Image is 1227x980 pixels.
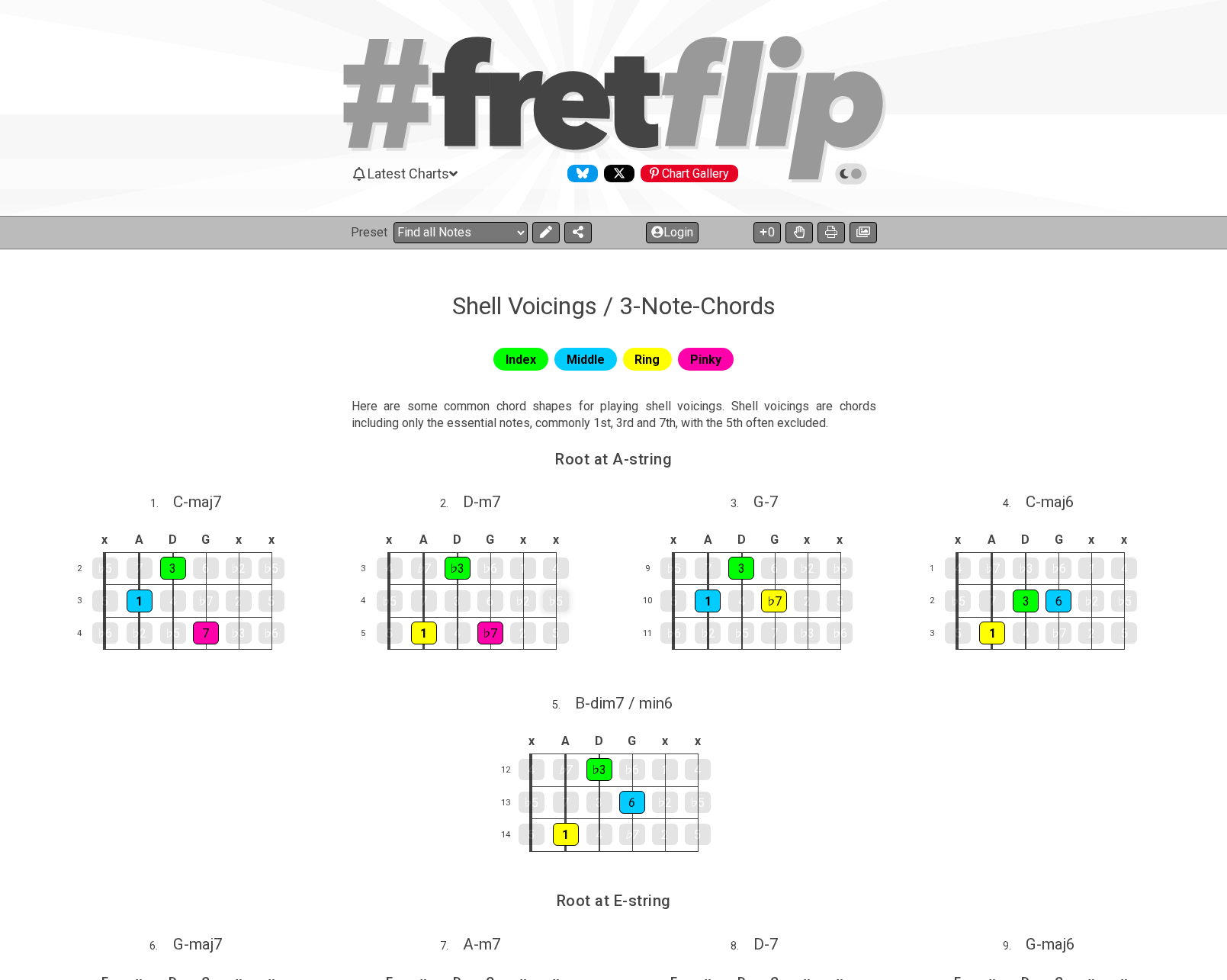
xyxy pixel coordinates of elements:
span: 9 . [1003,938,1026,955]
span: D - m7 [463,493,501,511]
div: 5 [945,622,971,644]
div: ♭2 [695,622,721,644]
div: 4 [1111,557,1137,579]
td: x [681,729,714,754]
span: Preset [351,225,387,239]
div: 6 [761,557,787,579]
button: Print [817,222,845,243]
div: 1 [652,759,678,780]
div: ♭6 [259,622,284,644]
div: ♭2 [1078,590,1104,612]
div: ♭5 [160,622,186,644]
td: D [724,528,758,553]
div: 1 [127,590,153,612]
span: Pinky [690,349,721,371]
span: 1 . [150,496,173,512]
div: ♭6 [92,622,118,644]
span: D - 7 [753,935,779,953]
div: ♭5 [519,792,544,813]
div: 4 [445,622,471,644]
div: ♭5 [92,557,118,579]
div: 4 [160,590,186,612]
p: Here are some common chord shapes for playing shell voicings. Shell voicings are chords including... [352,398,876,432]
a: Follow #fretflip at Bluesky [561,165,598,182]
td: D [1009,528,1042,553]
div: ♭2 [794,557,820,579]
td: 4 [68,617,104,650]
div: 4 [945,557,971,579]
div: 2 [226,590,252,612]
td: 2 [920,585,957,618]
div: ♭5 [685,792,711,813]
div: 7 [411,590,437,612]
div: 3 [160,557,186,580]
div: Chart Gallery [641,165,738,182]
div: 2 [1078,622,1104,644]
div: 1 [411,622,437,644]
td: 3 [920,617,957,650]
div: 3 [1013,590,1039,612]
div: ♭5 [1111,590,1137,612]
h3: Root at E-string [557,892,671,909]
span: B - dim7 / min6 [575,694,673,712]
div: 5 [377,622,403,644]
div: 4 [586,824,612,845]
td: A [975,528,1010,553]
div: 6 [619,791,645,814]
div: ♭6 [477,557,503,579]
div: 7 [193,622,219,644]
div: ♭3 [794,622,820,644]
div: 3 [445,590,471,612]
div: 4 [377,557,403,579]
td: x [648,729,681,754]
td: 4 [352,585,389,618]
span: 6 . [149,938,172,955]
td: G [474,528,506,553]
span: C - maj7 [173,493,222,511]
td: x [514,729,549,754]
div: ♭3 [226,622,252,644]
span: 2 . [440,496,463,512]
td: x [656,528,691,553]
select: Preset [393,222,528,243]
div: ♭5 [728,622,754,644]
div: ♭5 [259,557,284,579]
td: 1 [920,552,957,585]
div: 1 [979,622,1005,644]
td: x [88,528,123,553]
div: 3 [728,557,754,580]
td: x [506,528,539,553]
td: 3 [352,552,389,585]
div: ♭3 [445,557,471,580]
td: 12 [494,753,531,786]
div: 6 [1046,590,1071,612]
div: 6 [193,557,219,579]
td: x [824,528,856,553]
div: ♭5 [945,590,971,612]
div: 5 [92,590,118,612]
td: 13 [494,786,531,819]
span: Middle [567,349,605,371]
h1: Shell Voicings / 3-Note-Chords [452,291,776,320]
div: ♭5 [377,590,403,612]
h3: Root at A-string [555,451,672,468]
td: x [791,528,824,553]
td: x [940,528,975,553]
button: Login [646,222,699,243]
td: D [156,528,190,553]
span: C - maj6 [1026,493,1074,511]
div: ♭7 [979,557,1005,579]
div: ♭2 [127,622,153,644]
td: G [615,729,648,754]
div: ♭6 [619,759,645,780]
td: 10 [636,585,673,618]
div: ♭2 [226,557,252,579]
span: G - 7 [753,493,779,511]
span: 4 . [1003,496,1026,512]
td: 14 [494,819,531,852]
a: Follow #fretflip at X [598,165,634,182]
td: A [406,528,441,553]
button: Edit Preset [532,222,560,243]
div: 7 [761,622,787,644]
td: G [1042,528,1075,553]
